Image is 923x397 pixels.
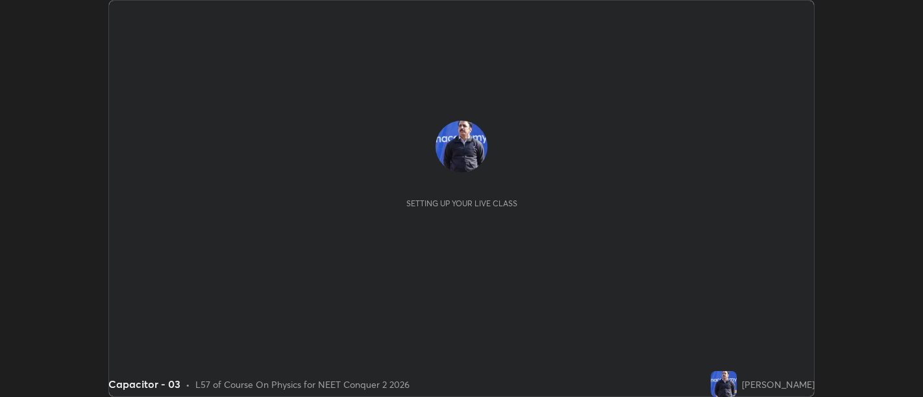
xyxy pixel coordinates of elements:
[742,378,815,391] div: [PERSON_NAME]
[406,198,517,208] div: Setting up your live class
[108,376,180,392] div: Capacitor - 03
[436,121,487,173] img: 0fac2fe1a61b44c9b83749fbfb6ae1ce.jpg
[711,371,737,397] img: 0fac2fe1a61b44c9b83749fbfb6ae1ce.jpg
[186,378,190,391] div: •
[195,378,410,391] div: L57 of Course On Physics for NEET Conquer 2 2026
